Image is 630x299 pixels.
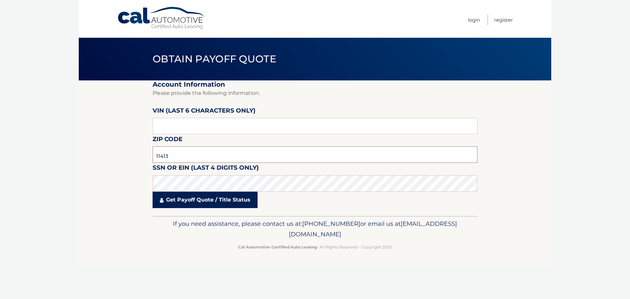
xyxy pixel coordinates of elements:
[302,220,360,227] span: [PHONE_NUMBER]
[238,245,317,249] strong: Cal Automotive Certified Auto Leasing
[157,219,473,240] p: If you need assistance, please contact us at: or email us at
[153,163,259,175] label: SSN or EIN (last 4 digits only)
[153,53,276,65] span: Obtain Payoff Quote
[494,14,513,25] a: Register
[153,89,477,98] p: Please provide the following information.
[468,14,480,25] a: Login
[153,106,256,118] label: VIN (last 6 characters only)
[117,7,206,30] a: Cal Automotive
[157,244,473,250] p: - All Rights Reserved - Copyright 2025
[153,134,182,146] label: Zip Code
[153,80,477,89] h2: Account Information
[153,192,258,208] a: Get Payoff Quote / Title Status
